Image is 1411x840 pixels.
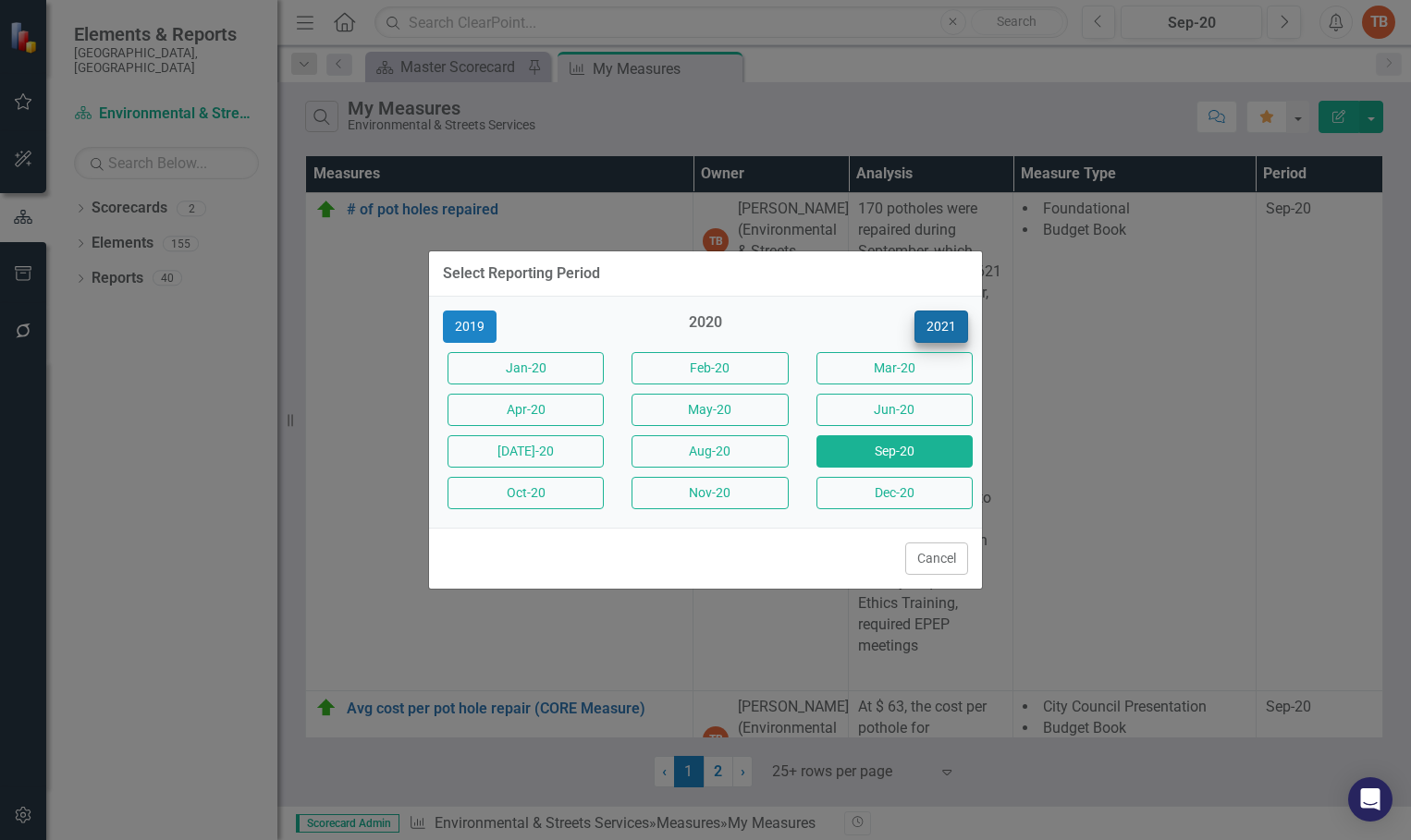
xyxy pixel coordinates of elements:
button: Apr-20 [448,394,604,426]
button: 2021 [914,310,968,343]
div: 2020 [627,312,783,343]
button: Mar-20 [816,352,973,384]
button: Dec-20 [816,477,973,509]
button: [DATE]-20 [448,435,604,468]
button: Aug-20 [632,435,788,468]
div: Select Reporting Period [443,265,600,282]
button: Cancel [905,542,968,575]
button: Nov-20 [632,477,788,509]
button: Feb-20 [632,352,788,384]
button: Jan-20 [448,352,604,384]
button: 2019 [443,310,497,343]
button: Oct-20 [448,477,604,509]
button: Sep-20 [816,435,973,468]
button: May-20 [632,394,788,426]
button: Jun-20 [816,394,973,426]
div: Open Intercom Messenger [1348,777,1393,822]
